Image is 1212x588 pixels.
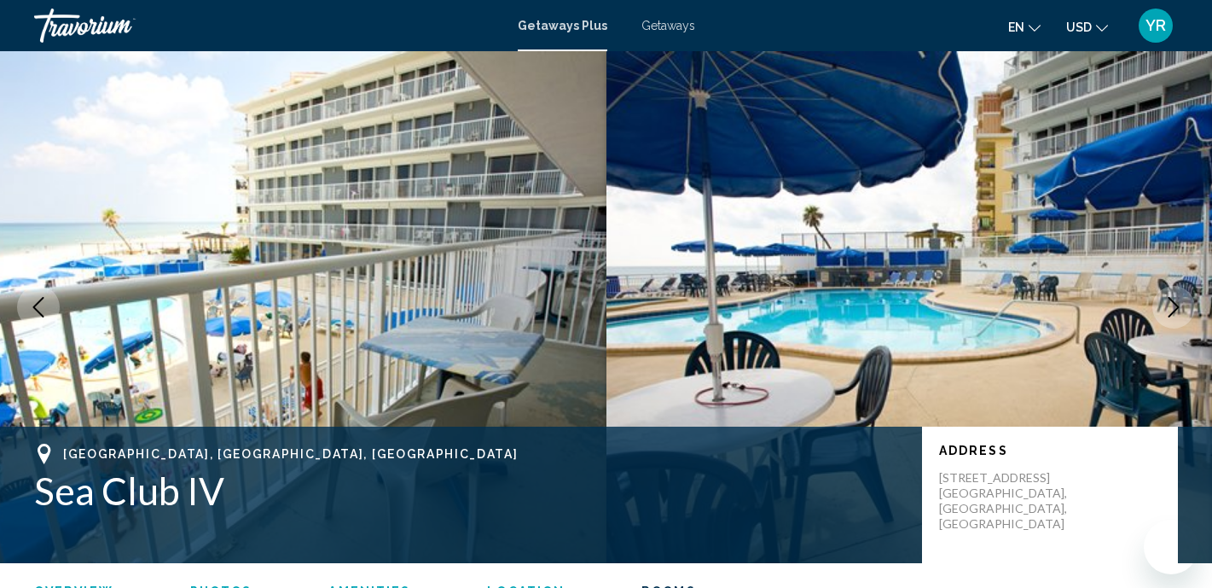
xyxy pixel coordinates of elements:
[1145,17,1166,34] span: YR
[34,469,905,513] h1: Sea Club IV
[1066,15,1108,39] button: Change currency
[63,447,518,461] span: [GEOGRAPHIC_DATA], [GEOGRAPHIC_DATA], [GEOGRAPHIC_DATA]
[1152,286,1195,329] button: Next image
[641,19,695,32] a: Getaways
[1134,8,1178,44] button: User Menu
[518,19,607,32] a: Getaways Plus
[34,9,501,43] a: Travorium
[1008,20,1024,34] span: en
[1144,520,1198,574] iframe: Button to launch messaging window
[17,286,60,329] button: Previous image
[1066,20,1092,34] span: USD
[1008,15,1041,39] button: Change language
[939,470,1076,532] p: [STREET_ADDRESS] [GEOGRAPHIC_DATA], [GEOGRAPHIC_DATA], [GEOGRAPHIC_DATA]
[939,444,1161,457] p: Address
